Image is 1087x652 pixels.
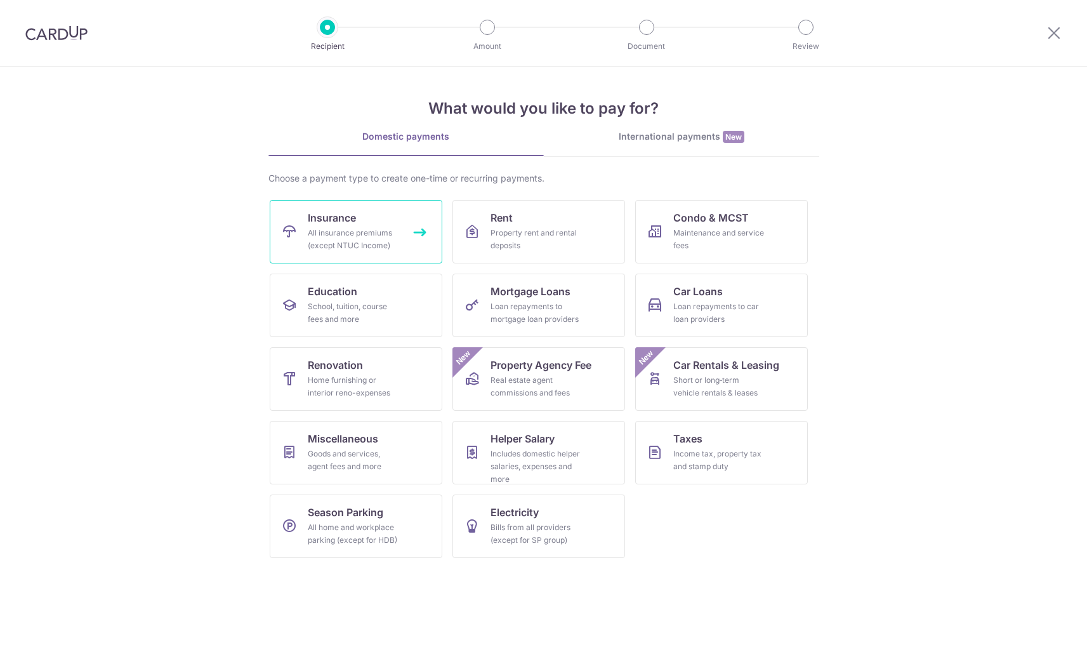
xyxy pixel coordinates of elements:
a: Car Rentals & LeasingShort or long‑term vehicle rentals & leasesNew [635,347,808,411]
div: Loan repayments to mortgage loan providers [491,300,582,326]
span: Rent [491,210,513,225]
span: Renovation [308,357,363,373]
p: Recipient [280,40,374,53]
a: RenovationHome furnishing or interior reno-expenses [270,347,442,411]
span: Electricity [491,505,539,520]
div: Income tax, property tax and stamp duty [673,448,765,473]
div: Property rent and rental deposits [491,227,582,252]
span: New [452,347,473,368]
span: New [635,347,656,368]
p: Document [600,40,694,53]
span: Miscellaneous [308,431,378,446]
span: Mortgage Loans [491,284,570,299]
div: Home furnishing or interior reno-expenses [308,374,399,399]
div: Maintenance and service fees [673,227,765,252]
img: CardUp [25,25,88,41]
span: Education [308,284,357,299]
a: Car LoansLoan repayments to car loan providers [635,274,808,337]
div: School, tuition, course fees and more [308,300,399,326]
a: InsuranceAll insurance premiums (except NTUC Income) [270,200,442,263]
p: Review [759,40,853,53]
div: Real estate agent commissions and fees [491,374,582,399]
div: All home and workplace parking (except for HDB) [308,521,399,547]
a: EducationSchool, tuition, course fees and more [270,274,442,337]
a: Property Agency FeeReal estate agent commissions and feesNew [452,347,625,411]
div: Domestic payments [268,130,544,143]
a: Condo & MCSTMaintenance and service fees [635,200,808,263]
span: Helper Salary [491,431,555,446]
div: Bills from all providers (except for SP group) [491,521,582,547]
span: Help [29,9,55,20]
div: Includes domestic helper salaries, expenses and more [491,448,582,486]
span: Property Agency Fee [491,357,591,373]
a: MiscellaneousGoods and services, agent fees and more [270,421,442,484]
span: Taxes [673,431,702,446]
div: International payments [544,130,819,143]
div: Loan repayments to car loan providers [673,300,765,326]
span: Car Loans [673,284,723,299]
a: ElectricityBills from all providers (except for SP group) [452,495,625,558]
span: Season Parking [308,505,383,520]
h4: What would you like to pay for? [268,97,819,120]
div: Goods and services, agent fees and more [308,448,399,473]
a: TaxesIncome tax, property tax and stamp duty [635,421,808,484]
a: Mortgage LoansLoan repayments to mortgage loan providers [452,274,625,337]
p: Amount [440,40,534,53]
span: Insurance [308,210,356,225]
span: Car Rentals & Leasing [673,357,779,373]
div: Short or long‑term vehicle rentals & leases [673,374,765,399]
a: RentProperty rent and rental deposits [452,200,625,263]
span: New [723,131,744,143]
a: Helper SalaryIncludes domestic helper salaries, expenses and more [452,421,625,484]
div: Choose a payment type to create one-time or recurring payments. [268,172,819,185]
div: All insurance premiums (except NTUC Income) [308,227,399,252]
a: Season ParkingAll home and workplace parking (except for HDB) [270,495,442,558]
span: Condo & MCST [673,210,749,225]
